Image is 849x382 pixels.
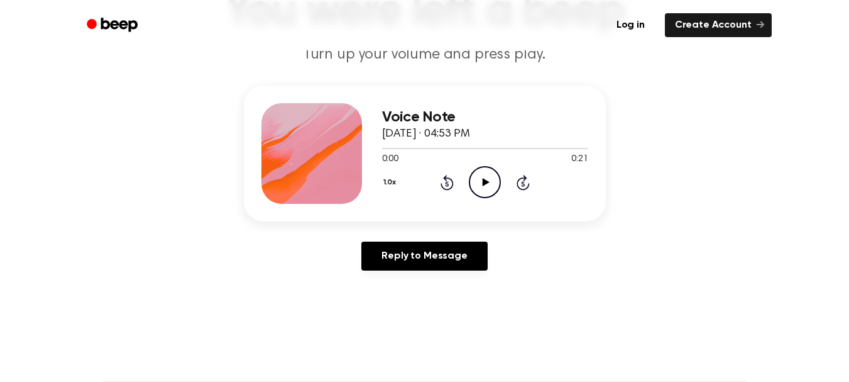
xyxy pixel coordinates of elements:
p: Turn up your volume and press play. [183,45,666,65]
button: 1.0x [382,172,401,193]
h3: Voice Note [382,109,588,126]
a: Reply to Message [361,242,487,271]
span: [DATE] · 04:53 PM [382,128,470,140]
span: 0:21 [571,153,588,166]
a: Log in [604,11,657,40]
span: 0:00 [382,153,398,166]
a: Beep [78,13,149,38]
a: Create Account [665,13,772,37]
